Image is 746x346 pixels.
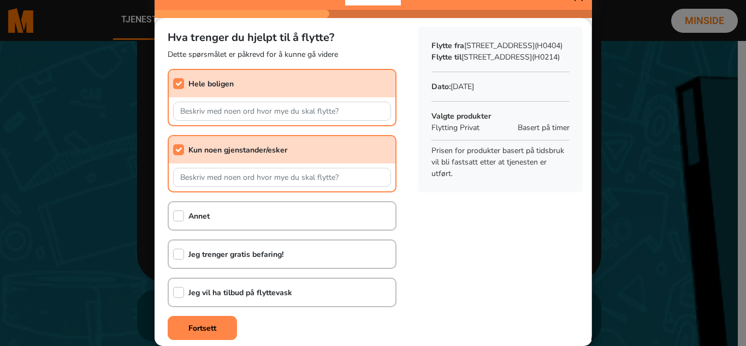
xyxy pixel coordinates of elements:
b: Flytte til [431,52,461,62]
p: Flytting Privat [431,122,512,133]
input: Beskriv med noen ord hvor mye du skal flytte? [173,168,391,187]
b: Jeg trenger gratis befaring! [188,249,283,260]
b: Flytte fra [431,40,464,51]
h5: Hva trenger du hjelpt til å flytte? [168,31,396,44]
p: Dette spørsmålet er påkrevd for å kunne gå videre [168,49,396,60]
p: [STREET_ADDRESS] [431,51,570,63]
b: Annet [188,211,210,221]
b: Jeg vil ha tilbud på flyttevask [188,288,292,298]
span: (H0404) [535,40,563,51]
b: Valgte produkter [431,111,491,121]
b: Fortsett [188,323,216,333]
p: Prisen for produkter basert på tidsbruk vil bli fastsatt etter at tjenesten er utført. [431,145,570,179]
p: [DATE] [431,81,570,92]
p: [STREET_ADDRESS] [431,40,570,51]
span: (H0214) [532,52,560,62]
b: Hele boligen [188,79,234,89]
span: Basert på timer [518,122,570,133]
button: Fortsett [168,316,237,340]
b: Dato: [431,81,451,92]
b: Kun noen gjenstander/esker [188,145,287,155]
input: Beskriv med noen ord hvor mye du skal flytte? [173,102,391,121]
